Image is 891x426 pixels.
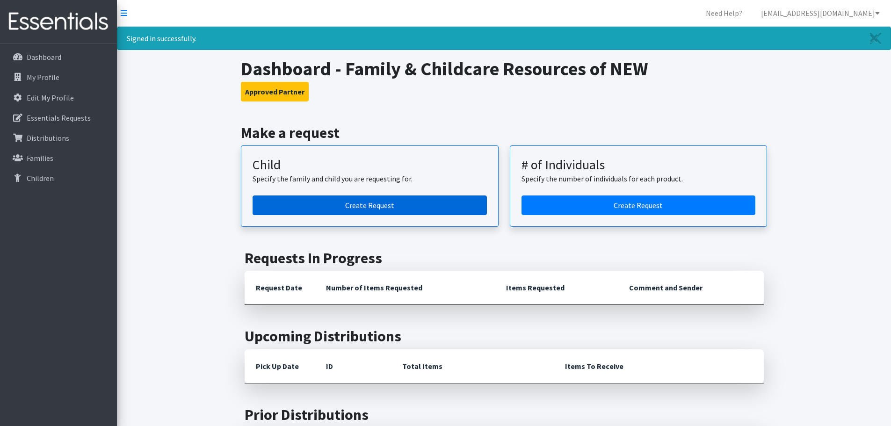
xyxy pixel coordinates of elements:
th: Items To Receive [554,349,764,383]
h2: Make a request [241,124,767,142]
a: My Profile [4,68,113,87]
a: Families [4,149,113,167]
h2: Prior Distributions [245,406,764,424]
h2: Upcoming Distributions [245,327,764,345]
div: Signed in successfully. [117,27,891,50]
th: Request Date [245,271,315,305]
h1: Dashboard - Family & Childcare Resources of NEW [241,58,767,80]
th: Items Requested [495,271,618,305]
th: Number of Items Requested [315,271,495,305]
th: Comment and Sender [618,271,763,305]
p: Children [27,173,54,183]
th: Pick Up Date [245,349,315,383]
p: My Profile [27,72,59,82]
p: Specify the number of individuals for each product. [522,173,756,184]
h3: Child [253,157,487,173]
th: Total Items [391,349,554,383]
img: HumanEssentials [4,6,113,37]
p: Distributions [27,133,69,143]
p: Families [27,153,53,163]
a: Children [4,169,113,188]
a: Dashboard [4,48,113,66]
a: [EMAIL_ADDRESS][DOMAIN_NAME] [753,4,887,22]
p: Edit My Profile [27,93,74,102]
a: Create a request by number of individuals [522,195,756,215]
a: Create a request for a child or family [253,195,487,215]
th: ID [315,349,391,383]
button: Approved Partner [241,82,309,101]
a: Need Help? [698,4,750,22]
a: Distributions [4,129,113,147]
p: Dashboard [27,52,61,62]
h2: Requests In Progress [245,249,764,267]
a: Close [861,27,891,50]
a: Essentials Requests [4,108,113,127]
h3: # of Individuals [522,157,756,173]
p: Essentials Requests [27,113,91,123]
a: Edit My Profile [4,88,113,107]
p: Specify the family and child you are requesting for. [253,173,487,184]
